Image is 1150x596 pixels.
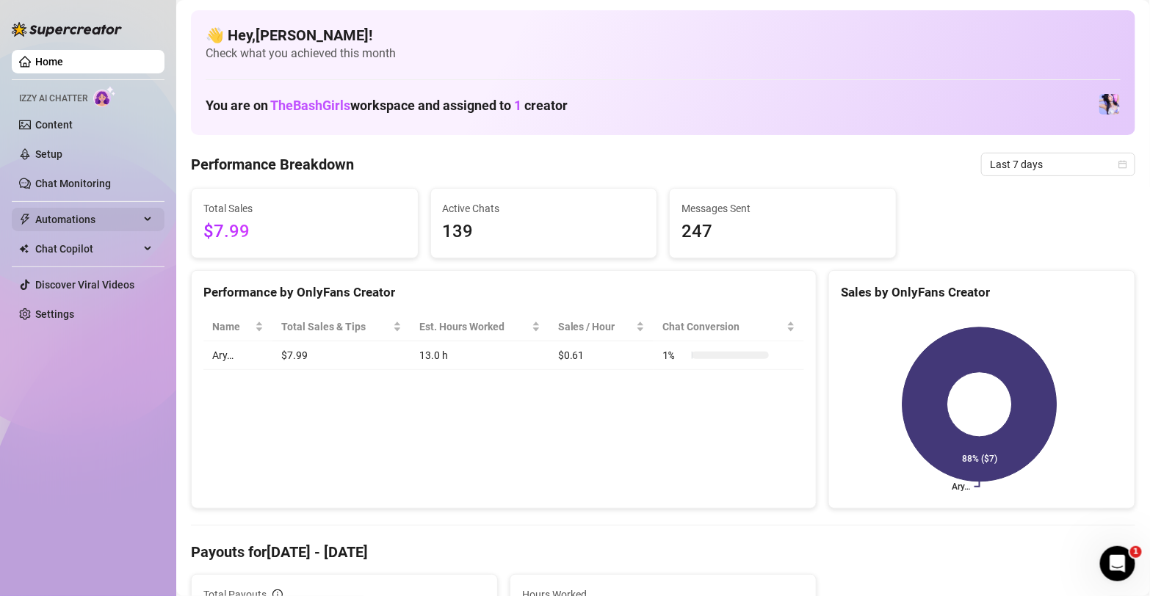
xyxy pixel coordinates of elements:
span: thunderbolt [19,214,31,225]
td: 13.0 h [411,341,549,370]
h4: 👋 Hey, [PERSON_NAME] ! [206,25,1121,46]
div: Est. Hours Worked [419,319,529,335]
a: Content [35,119,73,131]
th: Chat Conversion [654,313,804,341]
img: AI Chatter [93,86,116,107]
a: Chat Monitoring [35,178,111,189]
h4: Performance Breakdown [191,154,354,175]
a: Discover Viral Videos [35,279,134,291]
span: Automations [35,208,140,231]
span: $7.99 [203,218,406,246]
span: 139 [443,218,645,246]
span: Check what you achieved this month [206,46,1121,62]
td: Ary… [203,341,272,370]
span: Sales / Hour [558,319,634,335]
h1: You are on workspace and assigned to creator [206,98,568,114]
span: Messages Sent [681,200,884,217]
span: 1 [514,98,521,113]
a: Settings [35,308,74,320]
th: Total Sales & Tips [272,313,411,341]
h4: Payouts for [DATE] - [DATE] [191,542,1135,562]
img: Ary [1099,94,1120,115]
td: $0.61 [549,341,654,370]
img: Chat Copilot [19,244,29,254]
span: Chat Conversion [662,319,784,335]
a: Setup [35,148,62,160]
span: calendar [1118,160,1127,169]
a: Home [35,56,63,68]
div: Performance by OnlyFans Creator [203,283,804,302]
span: Name [212,319,252,335]
span: 1 [1130,546,1142,558]
span: Active Chats [443,200,645,217]
span: Last 7 days [990,153,1127,175]
td: $7.99 [272,341,411,370]
span: Total Sales & Tips [281,319,390,335]
span: 247 [681,218,884,246]
span: Total Sales [203,200,406,217]
text: Ary… [952,481,970,492]
div: Sales by OnlyFans Creator [841,283,1123,302]
th: Sales / Hour [549,313,654,341]
th: Name [203,313,272,341]
iframe: Intercom live chat [1100,546,1135,581]
span: TheBashGirls [270,98,350,113]
span: Izzy AI Chatter [19,92,87,106]
span: Chat Copilot [35,237,140,261]
img: logo-BBDzfeDw.svg [12,22,122,37]
span: 1 % [662,347,686,363]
